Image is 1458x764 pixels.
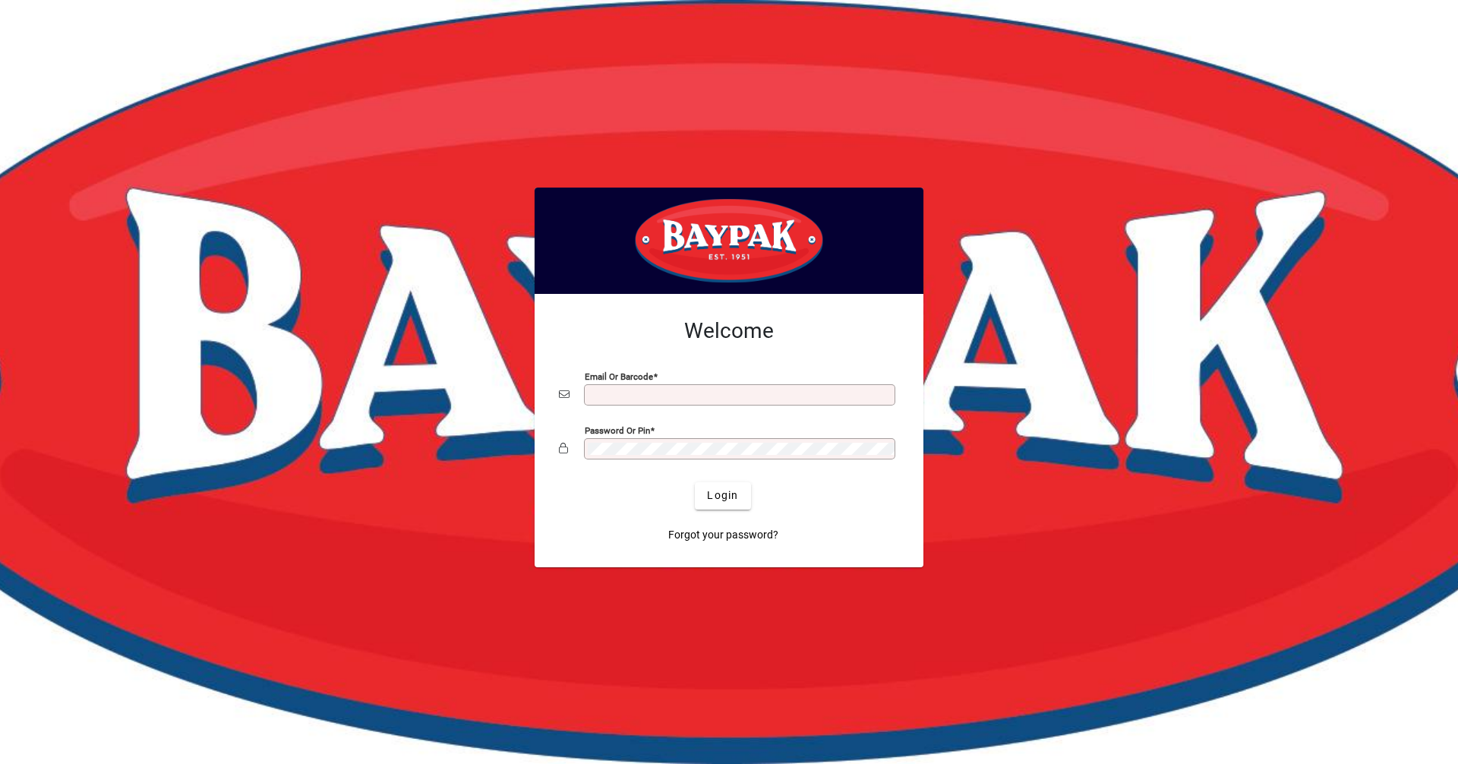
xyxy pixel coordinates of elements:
[662,522,784,549] a: Forgot your password?
[695,482,750,510] button: Login
[585,371,653,381] mat-label: Email or Barcode
[585,425,650,435] mat-label: Password or Pin
[668,527,778,543] span: Forgot your password?
[559,318,899,344] h2: Welcome
[707,488,738,504] span: Login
